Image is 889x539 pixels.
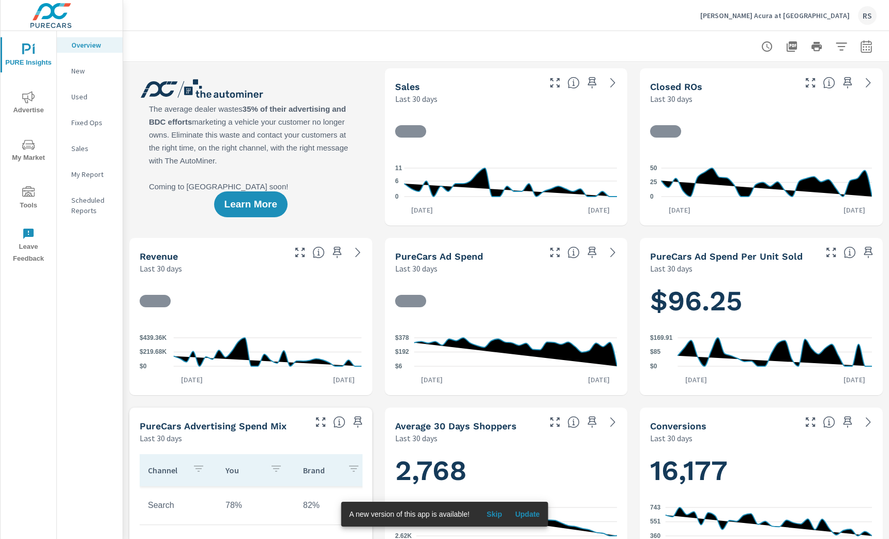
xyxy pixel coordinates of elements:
[700,11,850,20] p: [PERSON_NAME] Acura at [GEOGRAPHIC_DATA]
[4,139,53,164] span: My Market
[567,77,580,89] span: Number of vehicles sold by the dealership over the selected date range. [Source: This data is sou...
[395,262,438,275] p: Last 30 days
[57,192,123,218] div: Scheduled Reports
[650,363,657,370] text: $0
[650,193,654,200] text: 0
[395,93,438,105] p: Last 30 days
[4,228,53,265] span: Leave Feedback
[57,37,123,53] div: Overview
[802,414,819,430] button: Make Fullscreen
[140,432,182,444] p: Last 30 days
[678,375,714,385] p: [DATE]
[140,492,217,518] td: Search
[395,363,402,370] text: $6
[650,179,657,186] text: 25
[650,453,872,488] h1: 16,177
[414,375,450,385] p: [DATE]
[140,334,167,341] text: $439.36K
[395,453,617,488] h1: 2,768
[482,510,507,519] span: Skip
[650,81,702,92] h5: Closed ROs
[802,74,819,91] button: Make Fullscreen
[836,205,872,215] p: [DATE]
[395,432,438,444] p: Last 30 days
[71,195,114,216] p: Scheduled Reports
[650,518,660,526] text: 551
[806,36,827,57] button: Print Report
[650,334,673,341] text: $169.91
[148,465,184,475] p: Channel
[650,283,872,319] h1: $96.25
[57,167,123,182] div: My Report
[856,36,877,57] button: Select Date Range
[650,93,692,105] p: Last 30 days
[140,262,182,275] p: Last 30 days
[584,414,600,430] span: Save this to your personalized report
[650,421,706,431] h5: Conversions
[404,205,440,215] p: [DATE]
[295,492,372,518] td: 82%
[333,416,345,428] span: This table looks at how you compare to the amount of budget you spend per channel as opposed to y...
[781,36,802,57] button: "Export Report to PDF"
[140,363,147,370] text: $0
[650,349,660,356] text: $85
[303,465,339,475] p: Brand
[395,164,402,172] text: 11
[661,205,698,215] p: [DATE]
[326,375,362,385] p: [DATE]
[567,246,580,259] span: Total cost of media for all PureCars channels for the selected dealership group over the selected...
[581,205,617,215] p: [DATE]
[140,421,287,431] h5: PureCars Advertising Spend Mix
[57,89,123,104] div: Used
[515,510,540,519] span: Update
[312,414,329,430] button: Make Fullscreen
[860,244,877,261] span: Save this to your personalized report
[225,465,262,475] p: You
[605,414,621,430] a: See more details in report
[140,349,167,356] text: $219.68K
[605,74,621,91] a: See more details in report
[214,191,288,217] button: Learn More
[1,31,56,269] div: nav menu
[858,6,877,25] div: RS
[4,91,53,116] span: Advertise
[547,244,563,261] button: Make Fullscreen
[349,510,470,518] span: A new version of this app is available!
[57,63,123,79] div: New
[650,251,803,262] h5: PureCars Ad Spend Per Unit Sold
[71,40,114,50] p: Overview
[860,414,877,430] a: See more details in report
[584,244,600,261] span: Save this to your personalized report
[57,115,123,130] div: Fixed Ops
[395,81,420,92] h5: Sales
[395,177,399,185] text: 6
[650,432,692,444] p: Last 30 days
[839,74,856,91] span: Save this to your personalized report
[650,262,692,275] p: Last 30 days
[350,244,366,261] a: See more details in report
[71,66,114,76] p: New
[605,244,621,261] a: See more details in report
[312,246,325,259] span: Total sales revenue over the selected date range. [Source: This data is sourced from the dealer’s...
[836,375,872,385] p: [DATE]
[511,506,544,522] button: Update
[71,117,114,128] p: Fixed Ops
[839,414,856,430] span: Save this to your personalized report
[395,334,409,341] text: $378
[478,506,511,522] button: Skip
[71,92,114,102] p: Used
[650,504,660,511] text: 743
[547,74,563,91] button: Make Fullscreen
[350,414,366,430] span: Save this to your personalized report
[860,74,877,91] a: See more details in report
[140,251,178,262] h5: Revenue
[843,246,856,259] span: Average cost of advertising per each vehicle sold at the dealer over the selected date range. The...
[395,421,517,431] h5: Average 30 Days Shoppers
[71,169,114,179] p: My Report
[584,74,600,91] span: Save this to your personalized report
[823,416,835,428] span: The number of dealer-specified goals completed by a visitor. [Source: This data is provided by th...
[395,251,483,262] h5: PureCars Ad Spend
[224,200,277,209] span: Learn More
[71,143,114,154] p: Sales
[567,416,580,428] span: A rolling 30 day total of daily Shoppers on the dealership website, averaged over the selected da...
